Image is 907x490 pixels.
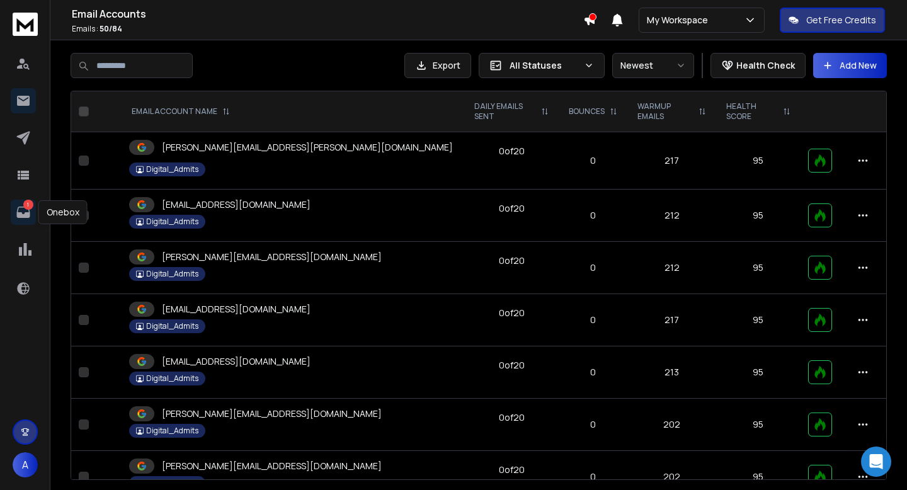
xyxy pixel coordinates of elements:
[162,303,311,316] p: [EMAIL_ADDRESS][DOMAIN_NAME]
[637,101,693,122] p: WARMUP EMAILS
[404,53,471,78] button: Export
[627,190,716,242] td: 212
[13,452,38,477] button: A
[72,24,583,34] p: Emails :
[499,202,525,215] div: 0 of 20
[716,242,801,294] td: 95
[474,101,536,122] p: DAILY EMAILS SENT
[627,132,716,190] td: 217
[627,346,716,399] td: 213
[627,294,716,346] td: 217
[162,355,311,368] p: [EMAIL_ADDRESS][DOMAIN_NAME]
[23,200,33,210] p: 1
[510,59,579,72] p: All Statuses
[162,251,382,263] p: [PERSON_NAME][EMAIL_ADDRESS][DOMAIN_NAME]
[716,190,801,242] td: 95
[499,307,525,319] div: 0 of 20
[162,407,382,420] p: [PERSON_NAME][EMAIL_ADDRESS][DOMAIN_NAME]
[146,478,198,488] p: Digital_Admits
[146,373,198,384] p: Digital_Admits
[499,464,525,476] div: 0 of 20
[726,101,778,122] p: HEALTH SCORE
[710,53,806,78] button: Health Check
[780,8,885,33] button: Get Free Credits
[566,366,620,379] p: 0
[146,217,198,227] p: Digital_Admits
[861,447,891,477] div: Open Intercom Messenger
[100,23,122,34] span: 50 / 84
[566,418,620,431] p: 0
[146,269,198,279] p: Digital_Admits
[566,470,620,483] p: 0
[11,200,36,225] a: 1
[813,53,887,78] button: Add New
[162,460,382,472] p: [PERSON_NAME][EMAIL_ADDRESS][DOMAIN_NAME]
[647,14,713,26] p: My Workspace
[132,106,230,117] div: EMAIL ACCOUNT NAME
[72,6,583,21] h1: Email Accounts
[566,154,620,167] p: 0
[13,13,38,36] img: logo
[162,198,311,211] p: [EMAIL_ADDRESS][DOMAIN_NAME]
[612,53,694,78] button: Newest
[162,141,453,154] p: [PERSON_NAME][EMAIL_ADDRESS][PERSON_NAME][DOMAIN_NAME]
[569,106,605,117] p: BOUNCES
[716,294,801,346] td: 95
[499,411,525,424] div: 0 of 20
[566,209,620,222] p: 0
[736,59,795,72] p: Health Check
[806,14,876,26] p: Get Free Credits
[566,314,620,326] p: 0
[499,254,525,267] div: 0 of 20
[716,399,801,451] td: 95
[499,145,525,157] div: 0 of 20
[627,399,716,451] td: 202
[499,359,525,372] div: 0 of 20
[716,346,801,399] td: 95
[146,426,198,436] p: Digital_Admits
[627,242,716,294] td: 212
[38,200,88,224] div: Onebox
[716,132,801,190] td: 95
[146,321,198,331] p: Digital_Admits
[146,164,198,174] p: Digital_Admits
[566,261,620,274] p: 0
